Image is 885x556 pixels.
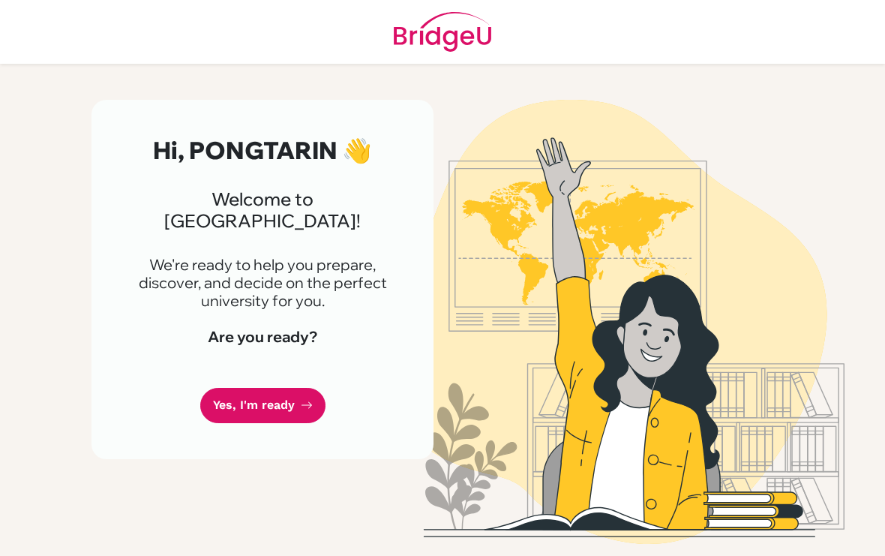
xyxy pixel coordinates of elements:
[127,256,397,310] p: We're ready to help you prepare, discover, and decide on the perfect university for you.
[200,388,325,423] a: Yes, I'm ready
[127,136,397,164] h2: Hi, PONGTARIN 👋
[127,188,397,231] h3: Welcome to [GEOGRAPHIC_DATA]!
[127,328,397,346] h4: Are you ready?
